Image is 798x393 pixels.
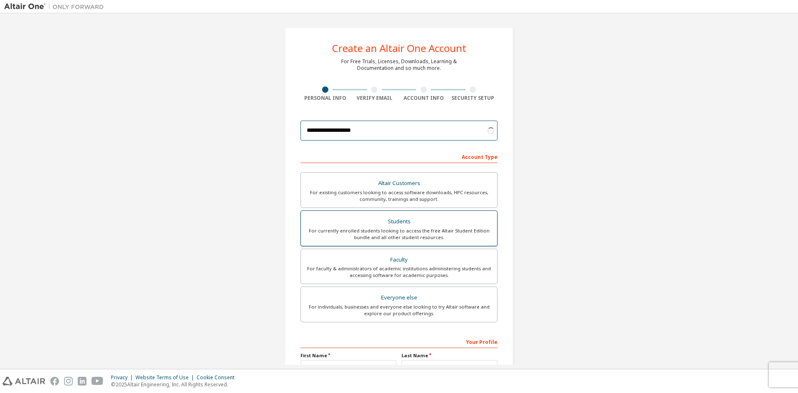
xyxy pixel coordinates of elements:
div: Altair Customers [306,178,492,189]
img: altair_logo.svg [2,377,45,386]
img: linkedin.svg [78,377,86,386]
div: Personal Info [300,95,350,101]
div: Students [306,216,492,227]
div: Cookie Consent [197,374,239,381]
img: youtube.svg [91,377,103,386]
div: Create an Altair One Account [332,43,466,53]
div: Website Terms of Use [135,374,197,381]
div: Your Profile [300,335,498,348]
div: For individuals, businesses and everyone else looking to try Altair software and explore our prod... [306,304,492,317]
img: instagram.svg [64,377,73,386]
div: For currently enrolled students looking to access the free Altair Student Edition bundle and all ... [306,227,492,241]
div: Account Info [399,95,448,101]
div: Everyone else [306,292,492,304]
div: Verify Email [350,95,399,101]
label: First Name [300,352,397,359]
div: For Free Trials, Licenses, Downloads, Learning & Documentation and so much more. [341,58,457,72]
div: Faculty [306,254,492,266]
div: Account Type [300,150,498,163]
label: Last Name [401,352,498,359]
div: For faculty & administrators of academic institutions administering students and accessing softwa... [306,265,492,279]
img: Altair One [4,2,108,11]
div: For existing customers looking to access software downloads, HPC resources, community, trainings ... [306,189,492,203]
img: facebook.svg [50,377,59,386]
div: Privacy [111,374,135,381]
p: © 2025 Altair Engineering, Inc. All Rights Reserved. [111,381,239,388]
div: Security Setup [448,95,498,101]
